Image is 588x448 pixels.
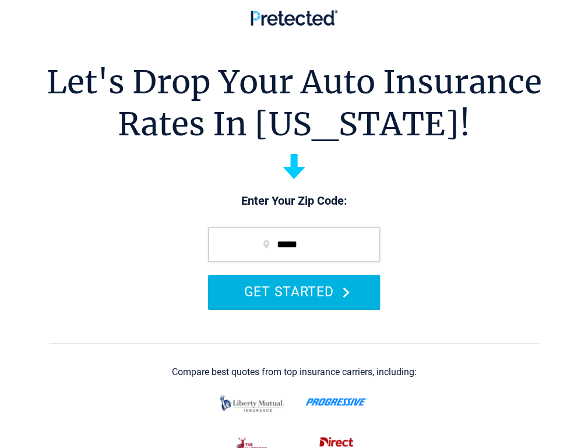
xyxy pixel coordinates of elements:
[208,227,380,262] input: zip code
[47,61,542,145] h1: Let's Drop Your Auto Insurance Rates In [US_STATE]!
[217,390,287,418] img: liberty
[208,275,380,308] button: GET STARTED
[251,10,337,26] img: Pretected Logo
[196,193,392,209] p: Enter Your Zip Code:
[172,367,417,377] div: Compare best quotes from top insurance carriers, including:
[305,398,368,406] img: progressive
